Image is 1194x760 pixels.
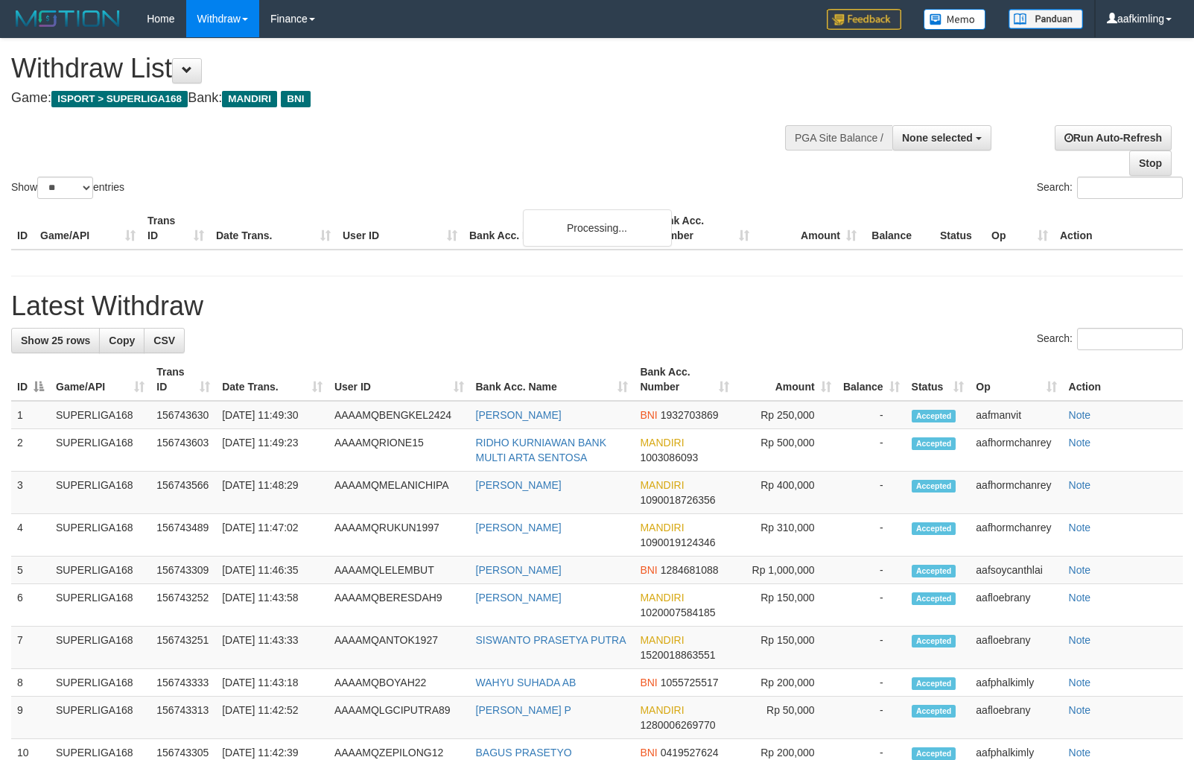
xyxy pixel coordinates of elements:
td: 4 [11,514,50,557]
td: 156743566 [150,472,216,514]
td: [DATE] 11:49:30 [216,401,328,429]
span: Copy 1003086093 to clipboard [640,452,698,463]
span: MANDIRI [640,704,684,716]
a: Note [1069,592,1091,604]
a: Show 25 rows [11,328,100,353]
td: - [837,514,906,557]
th: Action [1063,358,1183,401]
td: 156743630 [150,401,216,429]
span: Accepted [912,635,956,647]
td: SUPERLIGA168 [50,669,150,697]
img: Feedback.jpg [827,9,901,30]
td: AAAAMQLELEMBUT [328,557,470,584]
td: AAAAMQBERESDAH9 [328,584,470,627]
span: MANDIRI [640,437,684,449]
h4: Game: Bank: [11,91,781,106]
td: [DATE] 11:49:23 [216,429,328,472]
a: [PERSON_NAME] [476,409,562,421]
h1: Latest Withdraw [11,291,1183,321]
th: Bank Acc. Number [648,207,755,250]
label: Search: [1037,177,1183,199]
span: None selected [902,132,973,144]
td: aafphalkimly [970,669,1062,697]
td: Rp 310,000 [735,514,837,557]
td: 156743251 [150,627,216,669]
td: - [837,401,906,429]
td: AAAAMQBOYAH22 [328,669,470,697]
td: aafloebrany [970,697,1062,739]
button: None selected [892,125,991,151]
td: [DATE] 11:43:58 [216,584,328,627]
img: panduan.png [1009,9,1083,29]
a: Note [1069,564,1091,576]
select: Showentries [37,177,93,199]
th: User ID: activate to sort column ascending [328,358,470,401]
a: Note [1069,747,1091,759]
img: MOTION_logo.png [11,7,124,30]
td: 156743603 [150,429,216,472]
span: Copy 1280006269770 to clipboard [640,719,715,731]
td: - [837,697,906,739]
td: AAAAMQRIONE15 [328,429,470,472]
td: aafhormchanrey [970,514,1062,557]
a: SISWANTO PRASETYA PUTRA [476,634,626,646]
a: BAGUS PRASETYO [476,747,572,759]
td: 8 [11,669,50,697]
td: - [837,627,906,669]
a: Run Auto-Refresh [1055,125,1172,151]
td: aafhormchanrey [970,429,1062,472]
div: PGA Site Balance / [785,125,892,151]
td: SUPERLIGA168 [50,697,150,739]
td: SUPERLIGA168 [50,514,150,557]
span: BNI [281,91,310,107]
td: SUPERLIGA168 [50,429,150,472]
td: 156743333 [150,669,216,697]
th: Date Trans. [210,207,337,250]
a: Copy [99,328,145,353]
span: Accepted [912,410,956,422]
th: Balance: activate to sort column ascending [837,358,906,401]
span: Accepted [912,592,956,605]
td: 3 [11,472,50,514]
span: CSV [153,335,175,346]
label: Search: [1037,328,1183,350]
span: Copy [109,335,135,346]
span: Accepted [912,437,956,450]
td: 156743309 [150,557,216,584]
a: WAHYU SUHADA AB [476,677,577,688]
span: Copy 1090018726356 to clipboard [640,494,715,506]
a: RIDHO KURNIAWAN BANK MULTI ARTA SENTOSA [476,437,607,463]
span: Accepted [912,677,956,690]
a: [PERSON_NAME] [476,564,562,576]
span: MANDIRI [640,592,684,604]
td: Rp 250,000 [735,401,837,429]
td: - [837,429,906,472]
td: SUPERLIGA168 [50,584,150,627]
td: 156743252 [150,584,216,627]
td: SUPERLIGA168 [50,472,150,514]
th: User ID [337,207,463,250]
td: - [837,669,906,697]
td: aafloebrany [970,584,1062,627]
th: Game/API [34,207,142,250]
span: Copy 0419527624 to clipboard [661,747,719,759]
td: Rp 50,000 [735,697,837,739]
td: Rp 400,000 [735,472,837,514]
span: Accepted [912,565,956,577]
span: Copy 1284681088 to clipboard [661,564,719,576]
th: Trans ID: activate to sort column ascending [150,358,216,401]
td: AAAAMQMELANICHIPA [328,472,470,514]
td: 156743313 [150,697,216,739]
td: 1 [11,401,50,429]
div: Processing... [523,209,672,247]
input: Search: [1077,177,1183,199]
td: [DATE] 11:43:18 [216,669,328,697]
th: ID: activate to sort column descending [11,358,50,401]
th: Amount [755,207,863,250]
td: - [837,472,906,514]
th: ID [11,207,34,250]
td: 2 [11,429,50,472]
th: Trans ID [142,207,210,250]
span: Copy 1932703869 to clipboard [661,409,719,421]
span: ISPORT > SUPERLIGA168 [51,91,188,107]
